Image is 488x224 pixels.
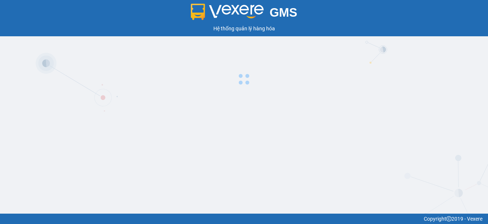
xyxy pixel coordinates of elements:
div: Copyright 2019 - Vexere [6,215,482,223]
span: GMS [269,6,297,19]
a: GMS [191,11,298,17]
span: copyright [446,216,451,221]
img: logo 2 [191,4,264,20]
div: Hệ thống quản lý hàng hóa [2,24,486,33]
